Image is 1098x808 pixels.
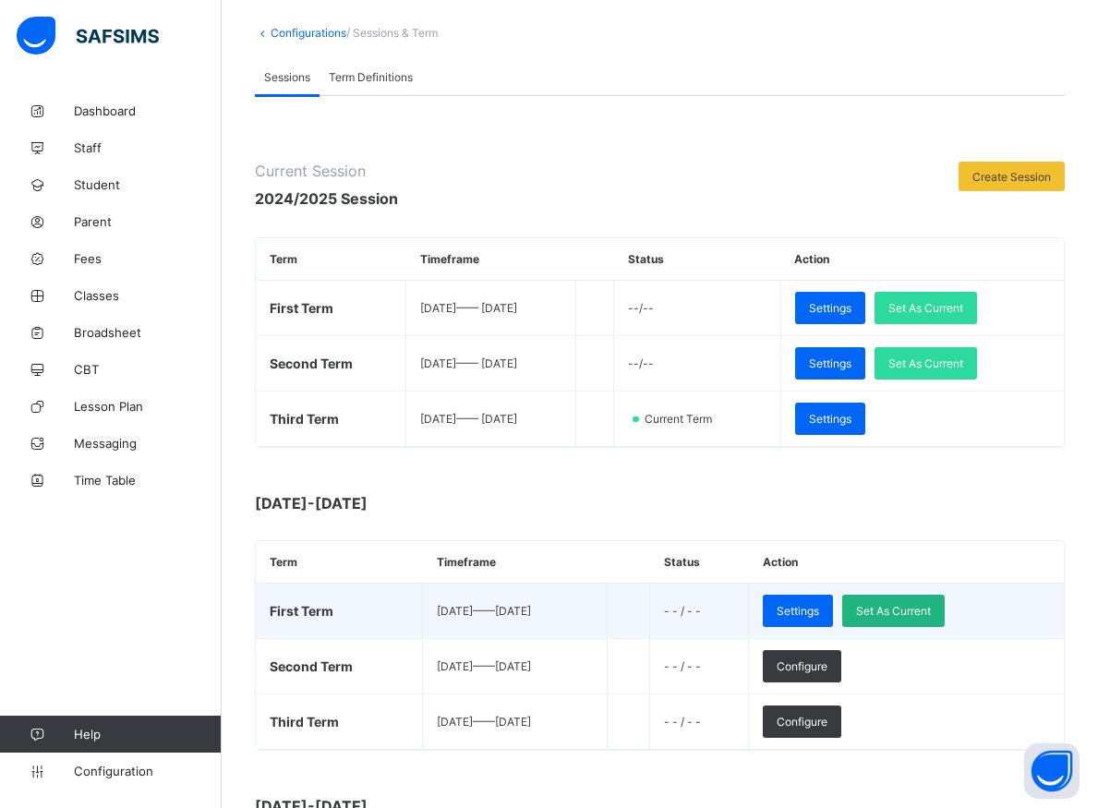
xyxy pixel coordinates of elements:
[270,658,353,674] span: Second Term
[749,541,1064,584] th: Action
[270,411,339,427] span: Third Term
[664,604,701,618] span: - - / - -
[255,189,398,208] span: 2024/2025 Session
[74,764,221,778] span: Configuration
[256,238,406,281] th: Term
[264,70,310,84] span: Sessions
[643,412,723,426] span: Current Term
[74,140,222,155] span: Staff
[614,281,780,336] td: --/--
[777,659,827,673] span: Configure
[74,177,222,192] span: Student
[664,715,701,729] span: - - / - -
[270,356,353,371] span: Second Term
[255,162,398,180] span: Current Session
[420,412,517,426] span: [DATE] —— [DATE]
[270,603,333,619] span: First Term
[777,715,827,729] span: Configure
[74,436,222,451] span: Messaging
[809,301,851,315] span: Settings
[809,412,851,426] span: Settings
[271,26,346,40] a: Configurations
[255,494,624,513] span: [DATE]-[DATE]
[650,541,749,584] th: Status
[270,714,339,730] span: Third Term
[74,325,222,340] span: Broadsheet
[74,399,222,414] span: Lesson Plan
[437,604,531,618] span: [DATE] —— [DATE]
[329,70,413,84] span: Term Definitions
[74,103,222,118] span: Dashboard
[614,238,780,281] th: Status
[74,473,222,488] span: Time Table
[777,604,819,618] span: Settings
[888,301,963,315] span: Set As Current
[256,541,423,584] th: Term
[420,301,517,315] span: [DATE] —— [DATE]
[809,356,851,370] span: Settings
[74,251,222,266] span: Fees
[270,300,333,316] span: First Term
[437,715,531,729] span: [DATE] —— [DATE]
[423,541,608,584] th: Timeframe
[74,214,222,229] span: Parent
[406,238,575,281] th: Timeframe
[888,356,963,370] span: Set As Current
[420,356,517,370] span: [DATE] —— [DATE]
[780,238,1064,281] th: Action
[74,288,222,303] span: Classes
[74,727,221,742] span: Help
[614,336,780,392] td: --/--
[17,17,159,55] img: safsims
[972,170,1051,184] span: Create Session
[74,362,222,377] span: CBT
[437,659,531,673] span: [DATE] —— [DATE]
[856,604,931,618] span: Set As Current
[1024,743,1080,799] button: Open asap
[664,659,701,673] span: - - / - -
[346,26,438,40] span: / Sessions & Term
